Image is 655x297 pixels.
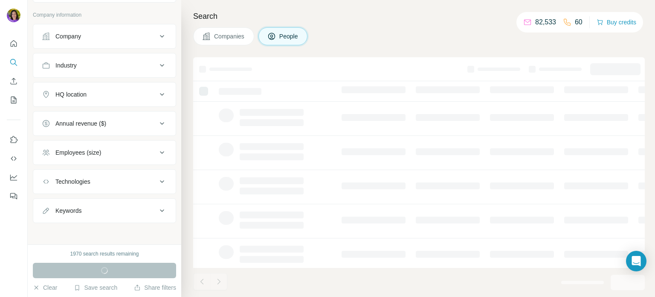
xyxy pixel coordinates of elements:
div: Company [55,32,81,41]
button: Use Surfe API [7,151,20,166]
button: Dashboard [7,170,20,185]
button: Clear [33,283,57,292]
button: Feedback [7,188,20,204]
p: 82,533 [535,17,556,27]
div: HQ location [55,90,87,99]
div: Open Intercom Messenger [626,251,646,271]
span: People [279,32,299,41]
button: My lists [7,92,20,108]
div: Employees (size) [55,148,101,157]
button: Use Surfe on LinkedIn [7,132,20,147]
button: Search [7,55,20,70]
div: Industry [55,61,77,70]
button: HQ location [33,84,176,105]
button: Save search [74,283,117,292]
p: 60 [575,17,583,27]
span: Companies [214,32,245,41]
div: Annual revenue ($) [55,119,106,128]
h4: Search [193,10,645,22]
p: Company information [33,11,176,19]
button: Employees (size) [33,142,176,163]
div: Keywords [55,206,81,215]
button: Buy credits [597,16,636,28]
button: Annual revenue ($) [33,113,176,134]
button: Quick start [7,36,20,51]
button: Share filters [134,283,176,292]
button: Enrich CSV [7,74,20,89]
img: Avatar [7,9,20,22]
button: Technologies [33,171,176,192]
button: Industry [33,55,176,76]
button: Keywords [33,200,176,221]
div: 1970 search results remaining [70,250,139,258]
button: Company [33,26,176,47]
div: Technologies [55,177,90,186]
